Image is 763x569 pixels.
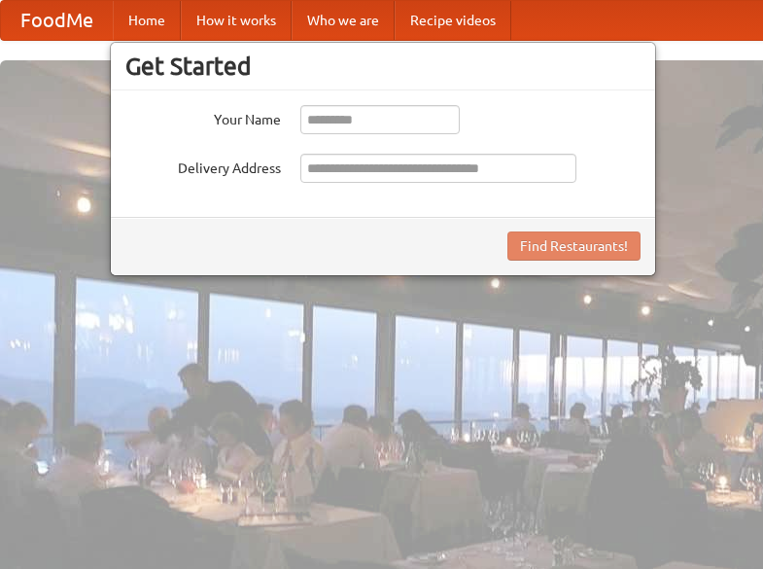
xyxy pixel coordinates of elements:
[395,1,511,40] a: Recipe videos
[113,1,181,40] a: Home
[1,1,113,40] a: FoodMe
[125,154,281,178] label: Delivery Address
[125,105,281,129] label: Your Name
[181,1,292,40] a: How it works
[292,1,395,40] a: Who we are
[507,231,641,261] button: Find Restaurants!
[125,52,641,81] h3: Get Started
